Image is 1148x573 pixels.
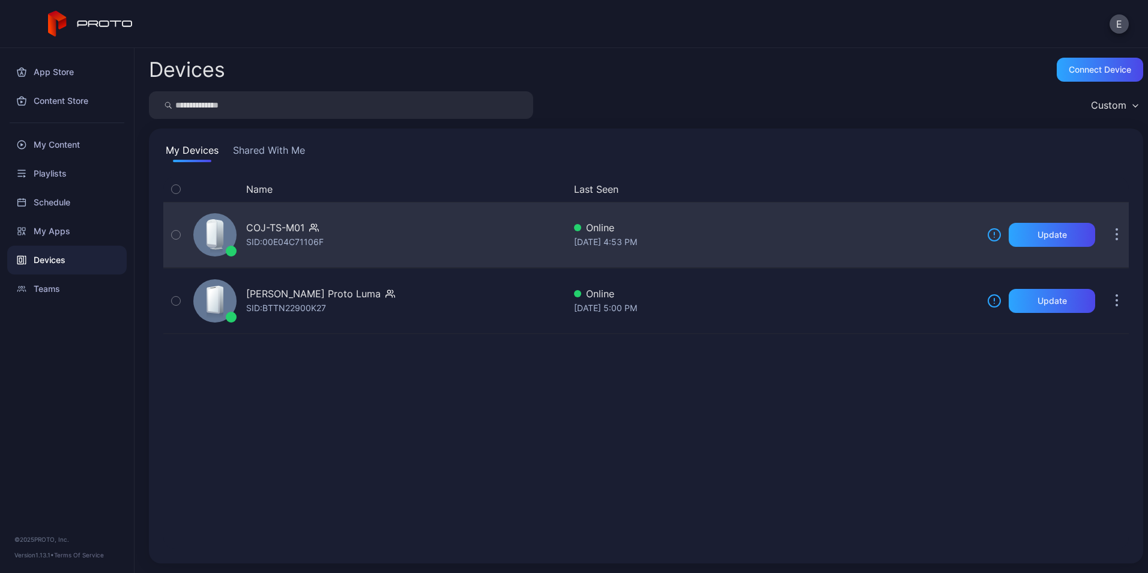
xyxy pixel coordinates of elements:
[1069,65,1131,74] div: Connect device
[246,182,273,196] button: Name
[982,182,1090,196] div: Update Device
[149,59,225,80] h2: Devices
[7,274,127,303] a: Teams
[246,286,381,301] div: [PERSON_NAME] Proto Luma
[1038,230,1067,240] div: Update
[1009,223,1095,247] button: Update
[163,143,221,162] button: My Devices
[1105,182,1129,196] div: Options
[7,246,127,274] a: Devices
[574,220,977,235] div: Online
[246,220,304,235] div: COJ-TS-M01
[7,188,127,217] a: Schedule
[7,217,127,246] a: My Apps
[1009,289,1095,313] button: Update
[231,143,307,162] button: Shared With Me
[246,235,324,249] div: SID: 00E04C71106F
[574,235,977,249] div: [DATE] 4:53 PM
[1057,58,1143,82] button: Connect device
[574,182,973,196] button: Last Seen
[7,130,127,159] a: My Content
[14,551,54,559] span: Version 1.13.1 •
[574,301,977,315] div: [DATE] 5:00 PM
[7,58,127,86] a: App Store
[54,551,104,559] a: Terms Of Service
[14,535,119,544] div: © 2025 PROTO, Inc.
[1091,99,1126,111] div: Custom
[1038,296,1067,306] div: Update
[7,86,127,115] a: Content Store
[246,301,326,315] div: SID: BTTN22900K27
[1085,91,1143,119] button: Custom
[1110,14,1129,34] button: E
[574,286,977,301] div: Online
[7,159,127,188] a: Playlists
